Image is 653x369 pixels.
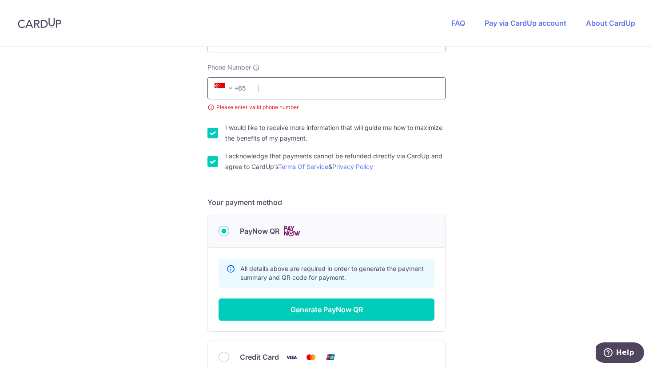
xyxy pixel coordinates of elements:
[18,18,61,28] img: CardUp
[332,163,373,170] a: Privacy Policy
[240,226,279,236] span: PayNow QR
[219,226,434,237] div: PayNow QR Cards logo
[219,352,434,363] div: Credit Card Visa Mastercard Union Pay
[219,298,434,321] button: Generate PayNow QR
[212,83,252,94] span: +65
[283,226,301,237] img: Cards logo
[283,352,300,363] img: Visa
[278,163,328,170] a: Terms Of Service
[596,342,644,365] iframe: Opens a widget where you can find more information
[215,83,236,94] span: +65
[586,19,635,27] a: About CardUp
[207,103,446,112] small: Please enter valid phone number
[225,122,446,144] label: I would like to receive more information that will guide me how to maximize the benefits of my pa...
[302,352,320,363] img: Mastercard
[485,19,566,27] a: Pay via CardUp account
[451,19,465,27] a: FAQ
[240,352,279,362] span: Credit Card
[207,197,446,208] h5: Your payment method
[240,265,424,281] span: All details above are required in order to generate the payment summary and QR code for payment.
[207,63,251,72] span: Phone Number
[322,352,339,363] img: Union Pay
[225,151,446,172] label: I acknowledge that payments cannot be refunded directly via CardUp and agree to CardUp’s &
